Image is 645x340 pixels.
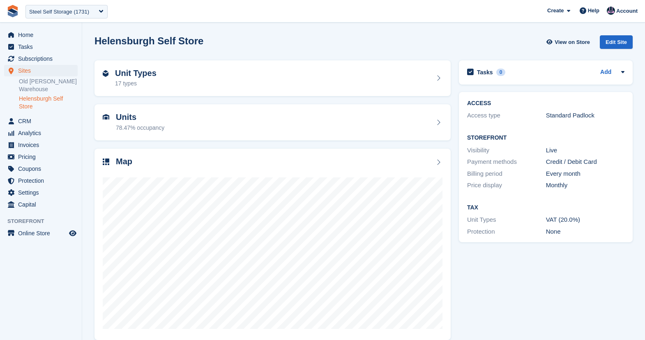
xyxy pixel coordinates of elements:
img: stora-icon-8386f47178a22dfd0bd8f6a31ec36ba5ce8667c1dd55bd0f319d3a0aa187defe.svg [7,5,19,17]
a: menu [4,53,78,64]
h2: Unit Types [115,69,157,78]
div: Visibility [467,146,546,155]
a: menu [4,29,78,41]
span: Home [18,29,67,41]
span: Account [616,7,638,15]
a: menu [4,127,78,139]
a: menu [4,151,78,163]
div: VAT (20.0%) [546,215,625,225]
img: unit-icn-7be61d7bf1b0ce9d3e12c5938cc71ed9869f7b940bace4675aadf7bd6d80202e.svg [103,114,109,120]
div: Monthly [546,181,625,190]
h2: Helensburgh Self Store [94,35,203,46]
a: Preview store [68,228,78,238]
div: None [546,227,625,237]
a: Old [PERSON_NAME] Warehouse [19,78,78,93]
span: Help [588,7,599,15]
div: Billing period [467,169,546,179]
h2: ACCESS [467,100,624,107]
a: Unit Types 17 types [94,60,451,96]
a: menu [4,139,78,151]
a: menu [4,175,78,186]
h2: Tax [467,204,624,211]
a: Edit Site [600,35,633,52]
a: Units 78.47% occupancy [94,104,451,140]
a: Add [600,68,611,77]
div: 78.47% occupancy [116,124,164,132]
div: Credit / Debit Card [546,157,625,167]
a: menu [4,163,78,175]
img: unit-type-icn-2b2737a686de81e16bb02015468b77c625bbabd49415b5ef34ead5e3b44a266d.svg [103,70,108,77]
a: View on Store [545,35,593,49]
span: Subscriptions [18,53,67,64]
span: Pricing [18,151,67,163]
a: Helensburgh Self Store [19,95,78,110]
span: Sites [18,65,67,76]
span: Capital [18,199,67,210]
span: Storefront [7,217,82,225]
div: Protection [467,227,546,237]
a: menu [4,199,78,210]
div: 17 types [115,79,157,88]
a: menu [4,227,78,239]
span: Create [547,7,564,15]
span: Coupons [18,163,67,175]
span: Tasks [18,41,67,53]
span: Analytics [18,127,67,139]
h2: Tasks [477,69,493,76]
a: menu [4,65,78,76]
div: Edit Site [600,35,633,49]
div: Standard Padlock [546,111,625,120]
span: CRM [18,115,67,127]
a: menu [4,115,78,127]
h2: Map [116,157,132,166]
img: Oliver Bruce [607,7,615,15]
span: Protection [18,175,67,186]
span: Invoices [18,139,67,151]
div: Unit Types [467,215,546,225]
a: menu [4,187,78,198]
span: View on Store [555,38,590,46]
span: Settings [18,187,67,198]
div: Price display [467,181,546,190]
h2: Storefront [467,135,624,141]
div: Steel Self Storage (1731) [29,8,89,16]
a: menu [4,41,78,53]
h2: Units [116,113,164,122]
span: Online Store [18,227,67,239]
img: map-icn-33ee37083ee616e46c38cad1a60f524a97daa1e2b2c8c0bc3eb3415660979fc1.svg [103,159,109,165]
div: Live [546,146,625,155]
div: 0 [496,69,506,76]
div: Every month [546,169,625,179]
div: Payment methods [467,157,546,167]
div: Access type [467,111,546,120]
